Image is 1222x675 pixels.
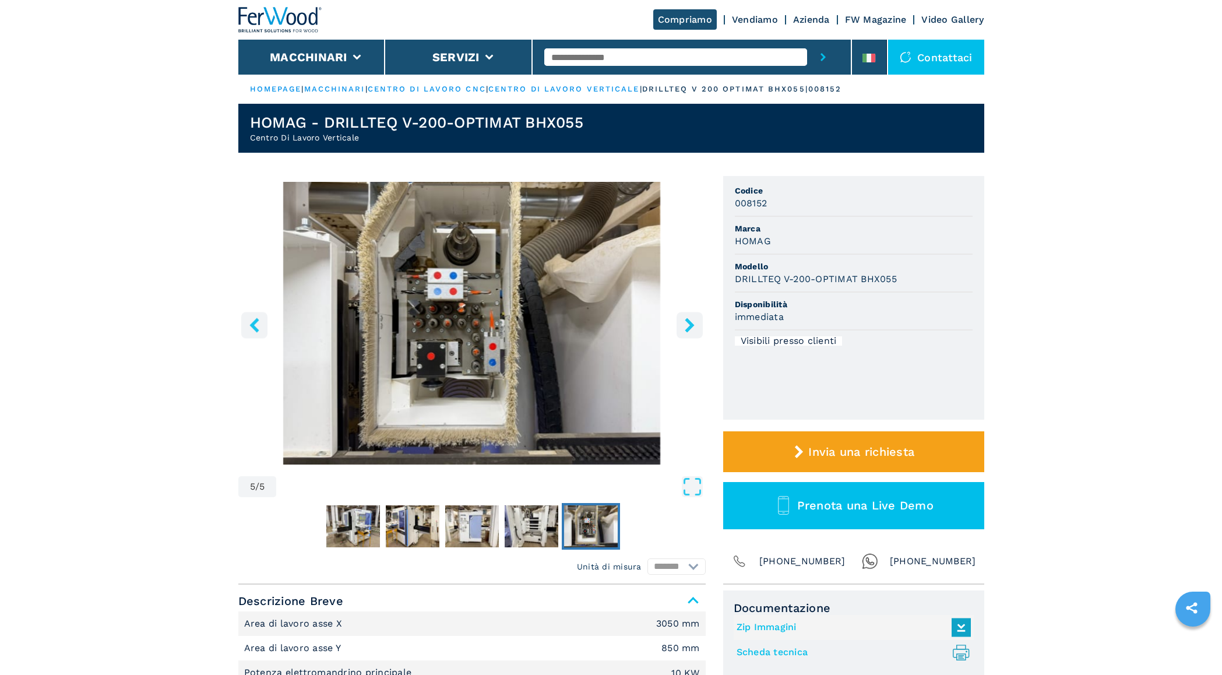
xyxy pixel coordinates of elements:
span: | [640,85,642,93]
span: | [301,85,304,93]
a: Scheda tecnica [737,643,965,662]
img: cb86916fb5694a8db29998c3b17d7143 [505,505,558,547]
button: Prenota una Live Demo [723,482,984,529]
a: centro di lavoro cnc [368,85,486,93]
iframe: Chat [1172,623,1213,666]
button: left-button [241,312,267,338]
a: HOMEPAGE [250,85,302,93]
a: Video Gallery [921,14,984,25]
span: | [365,85,368,93]
a: Zip Immagini [737,618,965,637]
button: Go to Slide 2 [383,503,442,550]
img: Whatsapp [862,553,878,569]
a: Azienda [793,14,830,25]
a: Compriamo [653,9,717,30]
button: Open Fullscreen [279,476,702,497]
h1: HOMAG - DRILLTEQ V-200-OPTIMAT BHX055 [250,113,583,132]
span: [PHONE_NUMBER] [890,553,976,569]
img: Contattaci [900,51,911,63]
a: FW Magazine [845,14,907,25]
img: 3955ccb7323ccb5ce09df1fce5b9884c [564,505,618,547]
em: 850 mm [661,644,700,653]
h3: 008152 [735,196,767,210]
span: Marca [735,223,973,234]
img: Centro Di Lavoro Verticale HOMAG DRILLTEQ V-200-OPTIMAT BHX055 [238,182,706,465]
p: 008152 [808,84,842,94]
button: Servizi [432,50,480,64]
div: Contattaci [888,40,984,75]
h3: DRILLTEQ V-200-OPTIMAT BHX055 [735,272,897,286]
a: centro di lavoro verticale [488,85,640,93]
a: Vendiamo [732,14,778,25]
button: right-button [677,312,703,338]
button: Macchinari [270,50,347,64]
a: macchinari [304,85,365,93]
span: Prenota una Live Demo [797,498,934,512]
button: submit-button [807,40,839,75]
button: Go to Slide 1 [324,503,382,550]
img: Ferwood [238,7,322,33]
span: | [486,85,488,93]
nav: Thumbnail Navigation [238,503,706,550]
span: Documentazione [734,601,974,615]
p: Area di lavoro asse X [244,617,346,630]
span: 5 [259,482,265,491]
p: drillteq v 200 optimat bhx055 | [642,84,808,94]
button: Go to Slide 3 [443,503,501,550]
p: Area di lavoro asse Y [244,642,344,655]
div: Visibili presso clienti [735,336,843,346]
img: 9d766c677688ddec23789c60c6602b4d [386,505,439,547]
h2: Centro Di Lavoro Verticale [250,132,583,143]
a: sharethis [1177,593,1206,623]
button: Go to Slide 5 [562,503,620,550]
span: Disponibilità [735,298,973,310]
em: 3050 mm [656,619,700,628]
button: Go to Slide 4 [502,503,561,550]
h3: immediata [735,310,784,324]
div: Go to Slide 5 [238,182,706,465]
span: 5 [250,482,255,491]
span: [PHONE_NUMBER] [759,553,846,569]
img: ca5ced165a090e437b8a42a21edc2b8e [445,505,499,547]
span: Invia una richiesta [808,445,914,459]
button: Invia una richiesta [723,431,984,472]
img: Phone [731,553,748,569]
h3: HOMAG [735,234,771,248]
span: Codice [735,185,973,196]
em: Unità di misura [577,561,642,572]
span: Modello [735,261,973,272]
span: Descrizione Breve [238,590,706,611]
span: / [255,482,259,491]
img: c4d5a528aabcef2938cbd23bc6718b6c [326,505,380,547]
